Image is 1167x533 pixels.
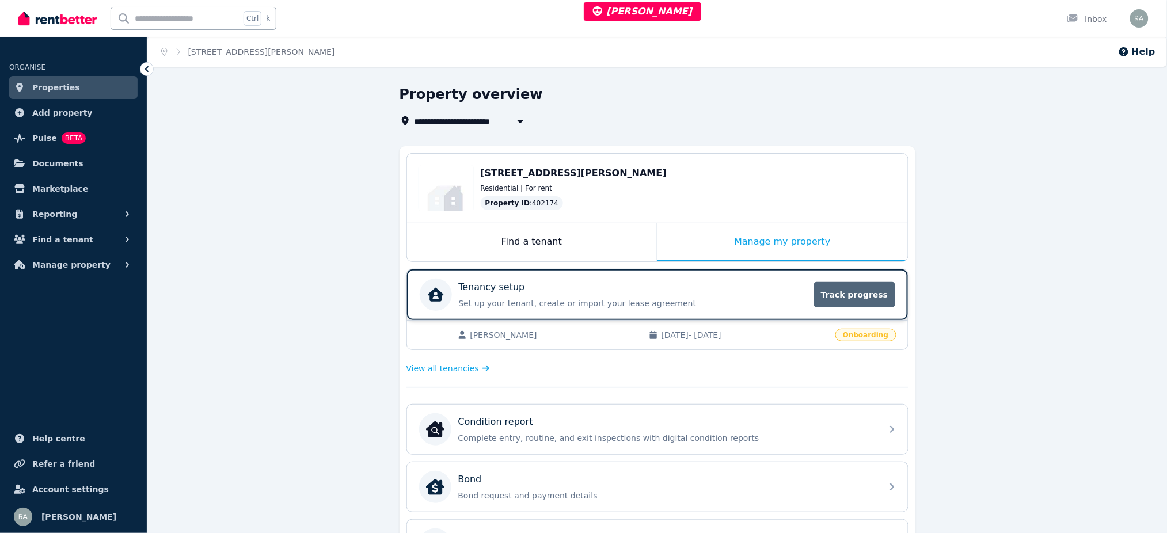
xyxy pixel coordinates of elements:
a: Marketplace [9,177,138,200]
a: Add property [9,101,138,124]
span: ORGANISE [9,63,45,71]
img: Bond [426,478,444,496]
p: Bond [458,473,482,486]
span: Pulse [32,131,57,145]
span: [PERSON_NAME] [41,510,116,524]
nav: Breadcrumb [147,37,349,67]
span: Help centre [32,432,85,446]
a: Tenancy setupSet up your tenant, create or import your lease agreementTrack progress [407,269,908,320]
div: Find a tenant [407,223,657,261]
span: Properties [32,81,80,94]
button: Find a tenant [9,228,138,251]
span: Marketplace [32,182,88,196]
span: Residential | For rent [481,184,553,193]
a: Properties [9,76,138,99]
p: Complete entry, routine, and exit inspections with digital condition reports [458,432,875,444]
p: Tenancy setup [459,280,525,294]
span: View all tenancies [406,363,479,374]
div: Manage my property [657,223,908,261]
span: Track progress [814,282,895,307]
span: [PERSON_NAME] [593,6,693,17]
span: Reporting [32,207,77,221]
img: Rochelle Alvarez [14,508,32,526]
span: k [266,14,270,23]
span: Refer a friend [32,457,95,471]
img: Condition report [426,420,444,439]
a: Account settings [9,478,138,501]
a: View all tenancies [406,363,490,374]
div: : 402174 [481,196,564,210]
button: Manage property [9,253,138,276]
span: Property ID [485,199,530,208]
a: Help centre [9,427,138,450]
p: Condition report [458,415,533,429]
span: BETA [62,132,86,144]
a: BondBondBond request and payment details [407,462,908,512]
span: Find a tenant [32,233,93,246]
span: Documents [32,157,83,170]
a: Refer a friend [9,452,138,475]
span: [PERSON_NAME] [470,329,637,341]
span: Account settings [32,482,109,496]
button: Help [1118,45,1155,59]
a: [STREET_ADDRESS][PERSON_NAME] [188,47,335,56]
span: Onboarding [835,329,896,341]
span: [DATE] - [DATE] [662,329,828,341]
img: RentBetter [18,10,97,27]
span: [STREET_ADDRESS][PERSON_NAME] [481,167,667,178]
span: Ctrl [244,11,261,26]
a: Documents [9,152,138,175]
p: Bond request and payment details [458,490,875,501]
img: Rochelle Alvarez [1130,9,1149,28]
button: Reporting [9,203,138,226]
span: Manage property [32,258,111,272]
a: PulseBETA [9,127,138,150]
span: Add property [32,106,93,120]
div: Inbox [1067,13,1107,25]
a: Condition reportCondition reportComplete entry, routine, and exit inspections with digital condit... [407,405,908,454]
h1: Property overview [400,85,543,104]
p: Set up your tenant, create or import your lease agreement [459,298,808,309]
